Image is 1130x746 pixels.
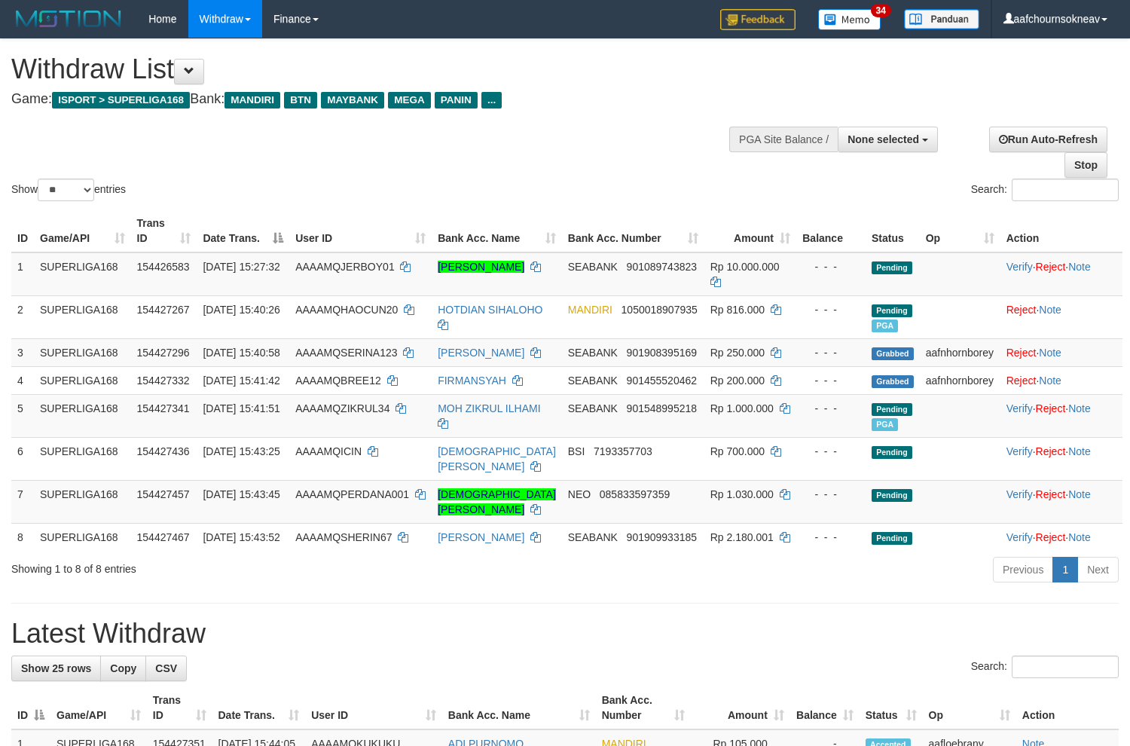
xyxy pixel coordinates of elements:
a: FIRMANSYAH [438,375,506,387]
div: - - - [802,259,860,274]
th: Trans ID: activate to sort column ascending [131,209,197,252]
select: Showentries [38,179,94,201]
td: 3 [11,338,34,366]
span: Copy 901908395169 to clipboard [627,347,697,359]
span: Rp 1.030.000 [710,488,774,500]
th: ID: activate to sort column descending [11,686,50,729]
span: BSI [568,445,585,457]
th: Action [1016,686,1119,729]
span: AAAAMQJERBOY01 [295,261,395,273]
th: Op: activate to sort column ascending [923,686,1016,729]
label: Search: [971,656,1119,678]
span: Rp 250.000 [710,347,765,359]
a: Copy [100,656,146,681]
span: SEABANK [568,375,618,387]
span: Rp 2.180.001 [710,531,774,543]
h1: Withdraw List [11,54,738,84]
img: panduan.png [904,9,979,29]
div: - - - [802,373,860,388]
div: - - - [802,302,860,317]
a: Verify [1006,531,1033,543]
a: HOTDIAN SIHALOHO [438,304,542,316]
span: Pending [872,261,912,274]
span: [DATE] 15:27:32 [203,261,279,273]
span: Copy [110,662,136,674]
th: Date Trans.: activate to sort column ascending [212,686,306,729]
a: Note [1068,261,1091,273]
span: Rp 10.000.000 [710,261,780,273]
th: Op: activate to sort column ascending [920,209,1000,252]
span: AAAAMQSHERIN67 [295,531,392,543]
span: [DATE] 15:41:42 [203,375,279,387]
span: AAAAMQBREE12 [295,375,381,387]
span: SEABANK [568,531,618,543]
a: Reject [1036,531,1066,543]
span: Marked by aafsengchandara [872,418,898,431]
span: SEABANK [568,402,618,414]
span: 154427436 [137,445,190,457]
div: - - - [802,487,860,502]
td: · · [1000,252,1122,296]
div: - - - [802,530,860,545]
th: Game/API: activate to sort column ascending [50,686,147,729]
a: Verify [1006,488,1033,500]
div: - - - [802,401,860,416]
input: Search: [1012,656,1119,678]
span: Copy 901089743823 to clipboard [627,261,697,273]
span: [DATE] 15:41:51 [203,402,279,414]
td: · · [1000,523,1122,551]
td: SUPERLIGA168 [34,295,131,338]
span: Rp 816.000 [710,304,765,316]
span: Copy 901548995218 to clipboard [627,402,697,414]
a: Run Auto-Refresh [989,127,1107,152]
th: Action [1000,209,1122,252]
a: Note [1039,375,1061,387]
span: [DATE] 15:40:26 [203,304,279,316]
span: Copy 901909933185 to clipboard [627,531,697,543]
a: Note [1039,304,1061,316]
span: 154427296 [137,347,190,359]
span: 154427332 [137,375,190,387]
td: 5 [11,394,34,437]
th: Bank Acc. Number: activate to sort column ascending [562,209,704,252]
a: Verify [1006,445,1033,457]
a: Stop [1064,152,1107,178]
span: SEABANK [568,261,618,273]
td: SUPERLIGA168 [34,252,131,296]
td: · · [1000,480,1122,523]
th: Status: activate to sort column ascending [860,686,923,729]
td: SUPERLIGA168 [34,394,131,437]
span: 154427457 [137,488,190,500]
span: MANDIRI [568,304,612,316]
a: Reject [1036,445,1066,457]
a: Note [1068,531,1091,543]
span: Pending [872,489,912,502]
button: None selected [838,127,938,152]
input: Search: [1012,179,1119,201]
a: CSV [145,656,187,681]
span: Pending [872,304,912,317]
th: Amount: activate to sort column ascending [704,209,796,252]
th: User ID: activate to sort column ascending [305,686,442,729]
span: 34 [871,4,891,17]
span: 154427467 [137,531,190,543]
a: Verify [1006,261,1033,273]
a: Note [1068,445,1091,457]
img: MOTION_logo.png [11,8,126,30]
td: SUPERLIGA168 [34,366,131,394]
span: Pending [872,532,912,545]
th: Amount: activate to sort column ascending [691,686,790,729]
span: PANIN [435,92,478,109]
span: MEGA [388,92,431,109]
a: [DEMOGRAPHIC_DATA][PERSON_NAME] [438,445,556,472]
span: 154426583 [137,261,190,273]
a: Note [1068,488,1091,500]
td: 4 [11,366,34,394]
span: SEABANK [568,347,618,359]
label: Show entries [11,179,126,201]
span: Copy 7193357703 to clipboard [594,445,652,457]
span: ... [481,92,502,109]
span: NEO [568,488,591,500]
span: CSV [155,662,177,674]
th: Bank Acc. Number: activate to sort column ascending [596,686,691,729]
